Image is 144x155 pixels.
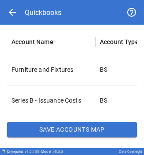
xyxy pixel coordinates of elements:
[11,38,53,45] div: Account Name
[25,150,39,154] span: v 6.0.105
[100,96,107,105] p: BS
[41,150,63,154] div: Model
[2,149,5,153] img: Drivepoint
[7,150,39,154] div: Drivepoint
[53,150,63,154] span: v 5.0.0
[25,8,61,17] div: Quickbooks
[100,65,107,74] p: BS
[119,150,142,154] div: Oats Overnight
[7,122,137,138] button: Save Accounts Map
[100,38,139,45] div: Account Type
[7,7,18,18] span: arrow_back
[11,65,91,74] p: Furniture and Fixtures
[11,96,91,105] p: Series B - Issuance Costs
